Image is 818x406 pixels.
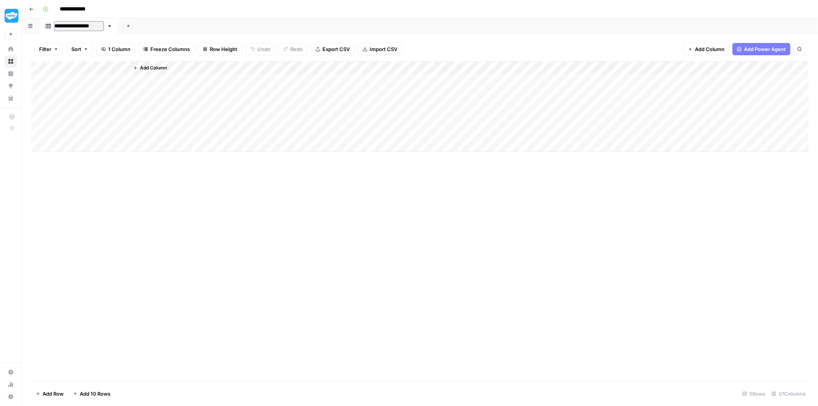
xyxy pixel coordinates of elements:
[5,9,18,23] img: Twinkl Logo
[695,45,724,53] span: Add Column
[150,45,190,53] span: Freeze Columns
[311,43,355,55] button: Export CSV
[66,43,93,55] button: Sort
[323,45,350,53] span: Export CSV
[68,388,115,400] button: Add 10 Rows
[39,45,51,53] span: Filter
[210,45,237,53] span: Row Height
[138,43,195,55] button: Freeze Columns
[5,391,17,403] button: Help + Support
[278,43,308,55] button: Redo
[34,43,63,55] button: Filter
[739,388,769,400] div: 5 Rows
[198,43,242,55] button: Row Height
[5,55,17,68] a: Browse
[96,43,135,55] button: 1 Column
[257,45,270,53] span: Undo
[80,390,110,398] span: Add 10 Rows
[5,366,17,378] a: Settings
[140,64,167,71] span: Add Column
[769,388,809,400] div: 1/1 Columns
[5,68,17,80] a: Insights
[130,63,170,73] button: Add Column
[370,45,397,53] span: Import CSV
[5,80,17,92] a: Opportunities
[5,43,17,55] a: Home
[5,6,17,25] button: Workspace: Twinkl
[5,92,17,104] a: Your Data
[290,45,303,53] span: Redo
[108,45,130,53] span: 1 Column
[732,43,790,55] button: Add Power Agent
[683,43,729,55] button: Add Column
[31,388,68,400] button: Add Row
[744,45,786,53] span: Add Power Agent
[71,45,81,53] span: Sort
[43,390,64,398] span: Add Row
[5,378,17,391] a: Usage
[358,43,402,55] button: Import CSV
[245,43,275,55] button: Undo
